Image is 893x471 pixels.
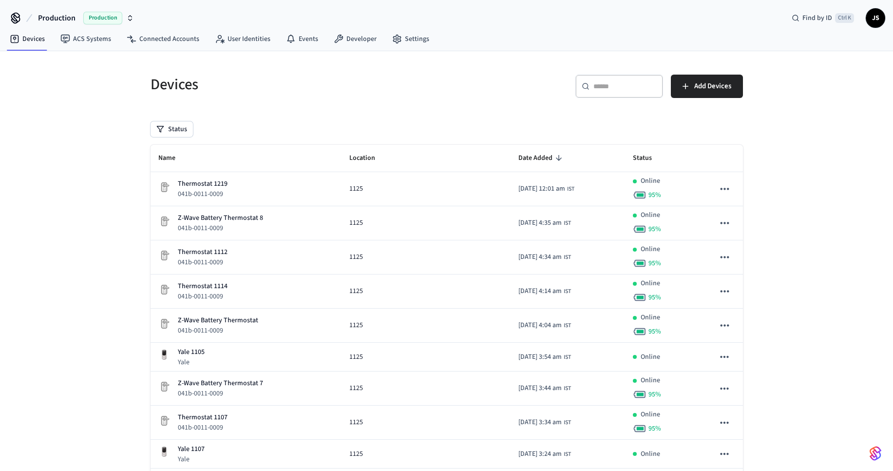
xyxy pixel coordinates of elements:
[518,449,562,459] span: [DATE] 3:24 am
[158,216,170,227] img: Placeholder Lock Image
[866,8,885,28] button: JS
[648,390,661,399] span: 95 %
[278,30,326,48] a: Events
[784,9,862,27] div: Find by IDCtrl K
[384,30,437,48] a: Settings
[349,352,363,362] span: 1125
[178,189,228,199] p: 041b-0011-0009
[178,213,263,223] p: Z-Wave Battery Thermostat 8
[518,320,562,331] span: [DATE] 4:04 am
[158,181,170,193] img: Placeholder Lock Image
[349,383,363,393] span: 1125
[518,352,562,362] span: [DATE] 3:54 am
[38,12,76,24] span: Production
[2,30,53,48] a: Devices
[178,357,205,367] p: Yale
[641,176,660,186] p: Online
[83,12,122,24] span: Production
[151,75,441,95] h5: Devices
[178,179,228,189] p: Thermostat 1219
[158,446,170,458] img: Yale Assure Touchscreen Wifi Smart Lock, Satin Nickel, Front
[641,449,660,459] p: Online
[158,349,170,361] img: Yale Assure Touchscreen Wifi Smart Lock, Satin Nickel, Front
[564,253,571,262] span: IST
[158,151,188,166] span: Name
[671,75,743,98] button: Add Devices
[178,257,228,267] p: 041b-0011-0009
[207,30,278,48] a: User Identities
[518,151,565,166] span: Date Added
[349,184,363,194] span: 1125
[518,252,562,262] span: [DATE] 4:34 am
[178,326,258,335] p: 041b-0011-0009
[158,415,170,427] img: Placeholder Lock Image
[564,321,571,330] span: IST
[641,313,660,323] p: Online
[119,30,207,48] a: Connected Accounts
[178,315,258,326] p: Z-Wave Battery Thermostat
[518,383,571,393] div: Asia/Calcutta
[178,389,263,398] p: 041b-0011-0009
[518,286,571,296] div: Asia/Calcutta
[564,353,571,362] span: IST
[641,352,660,362] p: Online
[178,378,263,389] p: Z-Wave Battery Thermostat 7
[518,184,565,194] span: [DATE] 12:01 am
[518,383,562,393] span: [DATE] 3:44 am
[518,218,571,228] div: Asia/Calcutta
[349,151,388,166] span: Location
[641,278,660,289] p: Online
[158,381,170,392] img: Placeholder Lock Image
[648,224,661,234] span: 95 %
[564,287,571,296] span: IST
[694,80,731,93] span: Add Devices
[633,151,665,166] span: Status
[178,412,228,423] p: Thermostat 1107
[518,352,571,362] div: Asia/Calcutta
[178,281,228,292] p: Thermostat 1114
[158,318,170,330] img: Placeholder Lock Image
[641,210,660,220] p: Online
[648,293,661,302] span: 95 %
[641,375,660,386] p: Online
[564,450,571,459] span: IST
[349,252,363,262] span: 1125
[178,292,228,301] p: 041b-0011-0009
[835,13,854,23] span: Ctrl K
[178,247,228,257] p: Thermostat 1112
[564,384,571,393] span: IST
[349,449,363,459] span: 1125
[648,258,661,268] span: 95 %
[158,250,170,261] img: Placeholder Lock Image
[326,30,384,48] a: Developer
[648,424,661,433] span: 95 %
[518,184,574,194] div: Asia/Calcutta
[870,446,881,461] img: SeamLogoGradient.69752ec5.svg
[158,284,170,295] img: Placeholder Lock Image
[518,252,571,262] div: Asia/Calcutta
[349,417,363,428] span: 1125
[641,244,660,255] p: Online
[564,219,571,228] span: IST
[518,320,571,331] div: Asia/Calcutta
[648,190,661,200] span: 95 %
[802,13,832,23] span: Find by ID
[641,410,660,420] p: Online
[867,9,884,27] span: JS
[151,121,193,137] button: Status
[178,423,228,432] p: 041b-0011-0009
[518,286,562,296] span: [DATE] 4:14 am
[178,444,205,454] p: Yale 1107
[53,30,119,48] a: ACS Systems
[178,223,263,233] p: 041b-0011-0009
[178,454,205,464] p: Yale
[648,327,661,336] span: 95 %
[349,218,363,228] span: 1125
[178,347,205,357] p: Yale 1105
[518,417,571,428] div: Asia/Calcutta
[564,418,571,427] span: IST
[349,286,363,296] span: 1125
[349,320,363,331] span: 1125
[518,218,562,228] span: [DATE] 4:35 am
[518,417,562,428] span: [DATE] 3:34 am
